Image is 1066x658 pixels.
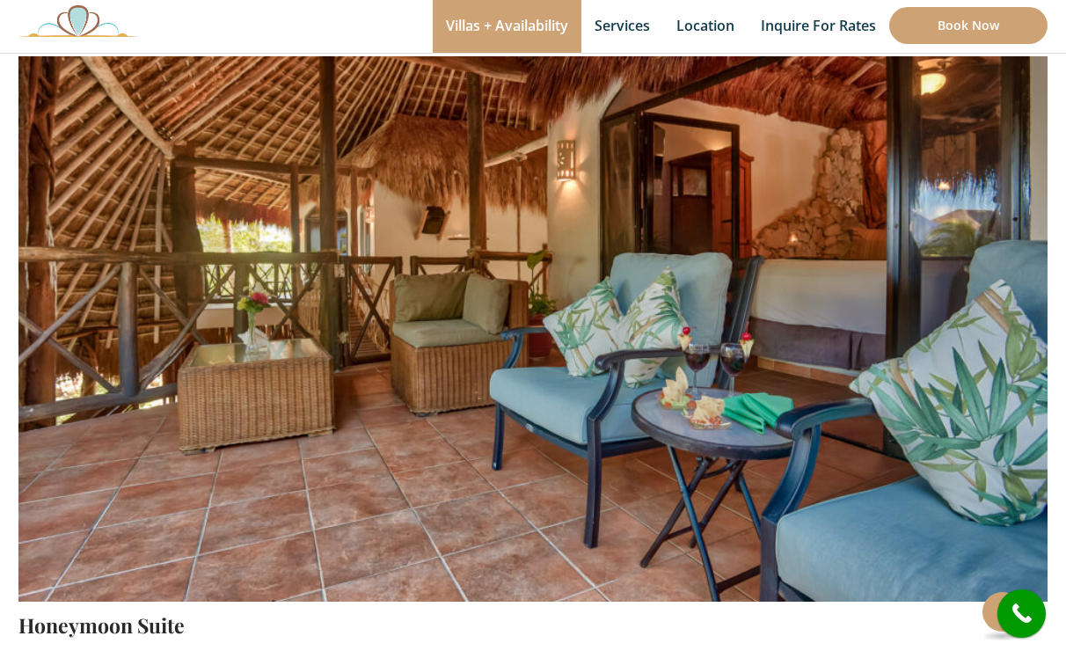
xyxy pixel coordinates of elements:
[889,7,1048,44] a: Book Now
[18,611,185,639] a: Honeymoon Suite
[1002,594,1041,633] i: call
[997,589,1046,638] a: call
[18,4,138,37] img: Awesome Logo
